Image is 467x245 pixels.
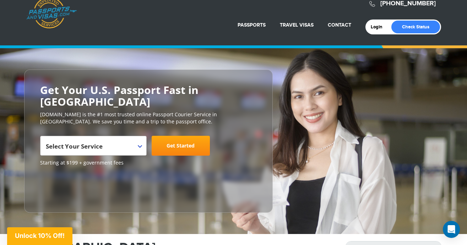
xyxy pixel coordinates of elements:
[40,159,257,166] span: Starting at $199 + government fees
[46,139,139,158] span: Select Your Service
[40,170,93,205] iframe: Customer reviews powered by Trustpilot
[40,136,147,156] span: Select Your Service
[7,227,72,245] div: Unlock 10% Off!
[46,142,103,150] span: Select Your Service
[15,232,65,239] span: Unlock 10% Off!
[328,22,351,28] a: Contact
[391,21,440,33] a: Check Status
[443,221,460,238] div: Open Intercom Messenger
[280,22,314,28] a: Travel Visas
[152,136,210,156] a: Get Started
[40,111,257,125] p: [DOMAIN_NAME] is the #1 most trusted online Passport Courier Service in [GEOGRAPHIC_DATA]. We sav...
[40,84,257,107] h2: Get Your U.S. Passport Fast in [GEOGRAPHIC_DATA]
[371,24,387,30] a: Login
[238,22,266,28] a: Passports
